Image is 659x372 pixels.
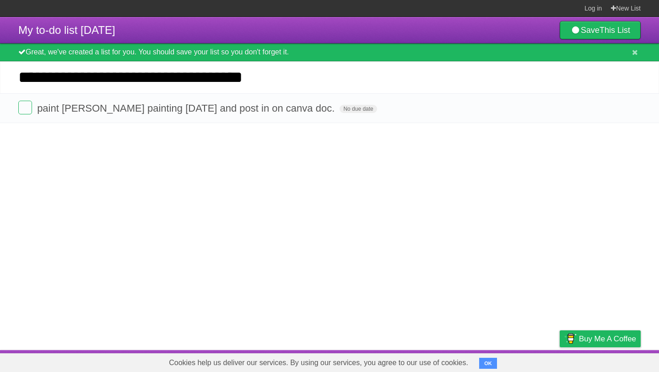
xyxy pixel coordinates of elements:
[600,26,630,35] b: This List
[548,352,572,370] a: Privacy
[479,358,497,369] button: OK
[18,101,32,114] label: Done
[564,331,577,346] img: Buy me a coffee
[438,352,457,370] a: About
[560,21,641,39] a: SaveThis List
[340,105,377,113] span: No due date
[517,352,537,370] a: Terms
[560,330,641,347] a: Buy me a coffee
[579,331,636,347] span: Buy me a coffee
[468,352,505,370] a: Developers
[18,24,115,36] span: My to-do list [DATE]
[37,102,337,114] span: paint [PERSON_NAME] painting [DATE] and post in on canva doc.
[160,354,477,372] span: Cookies help us deliver our services. By using our services, you agree to our use of cookies.
[583,352,641,370] a: Suggest a feature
